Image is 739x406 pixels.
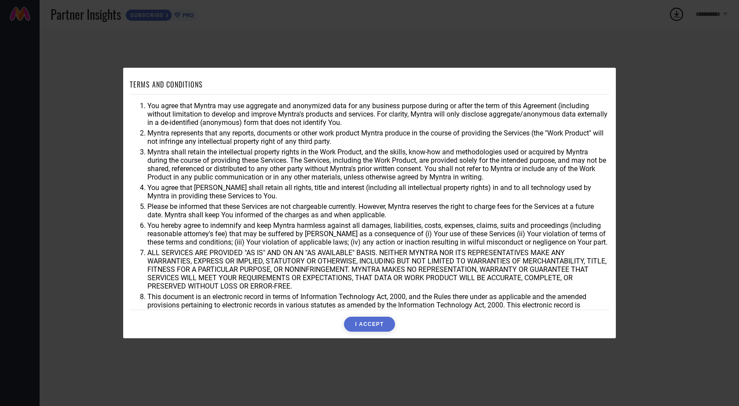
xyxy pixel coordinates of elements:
[130,79,203,90] h1: TERMS AND CONDITIONS
[147,102,609,127] li: You agree that Myntra may use aggregate and anonymized data for any business purpose during or af...
[147,221,609,246] li: You hereby agree to indemnify and keep Myntra harmless against all damages, liabilities, costs, e...
[147,202,609,219] li: Please be informed that these Services are not chargeable currently. However, Myntra reserves the...
[344,317,395,332] button: I ACCEPT
[147,293,609,318] li: This document is an electronic record in terms of Information Technology Act, 2000, and the Rules...
[147,129,609,146] li: Myntra represents that any reports, documents or other work product Myntra produce in the course ...
[147,148,609,181] li: Myntra shall retain the intellectual property rights in the Work Product, and the skills, know-ho...
[147,183,609,200] li: You agree that [PERSON_NAME] shall retain all rights, title and interest (including all intellect...
[147,249,609,290] li: ALL SERVICES ARE PROVIDED "AS IS" AND ON AN "AS AVAILABLE" BASIS. NEITHER MYNTRA NOR ITS REPRESEN...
